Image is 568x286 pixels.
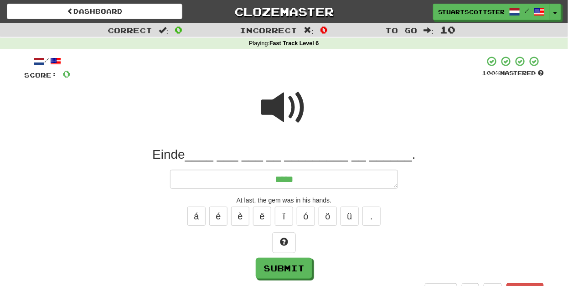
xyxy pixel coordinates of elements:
[24,56,70,67] div: /
[320,24,328,35] span: 0
[482,69,500,77] span: 100 %
[240,26,298,35] span: Incorrect
[386,26,418,35] span: To go
[62,68,70,79] span: 0
[440,24,455,35] span: 10
[341,207,359,226] button: ü
[433,4,550,20] a: stuartscottster /
[482,69,544,78] div: Mastered
[196,4,372,20] a: Clozemaster
[159,26,169,34] span: :
[231,207,249,226] button: è
[275,207,293,226] button: ï
[438,8,505,16] span: stuartscottster
[175,24,182,35] span: 0
[319,207,337,226] button: ö
[209,207,227,226] button: é
[297,207,315,226] button: ó
[525,7,529,14] span: /
[272,232,296,253] button: Hint!
[256,258,312,279] button: Submit
[24,196,544,205] div: At last, the gem was in his hands.
[253,207,271,226] button: ë
[24,71,57,79] span: Score:
[424,26,434,34] span: :
[24,146,544,163] div: Einde____ ___ ___ __ _________ __ ______.
[304,26,314,34] span: :
[269,40,319,47] strong: Fast Track Level 6
[7,4,182,19] a: Dashboard
[108,26,152,35] span: Correct
[187,207,206,226] button: á
[362,207,381,226] button: .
